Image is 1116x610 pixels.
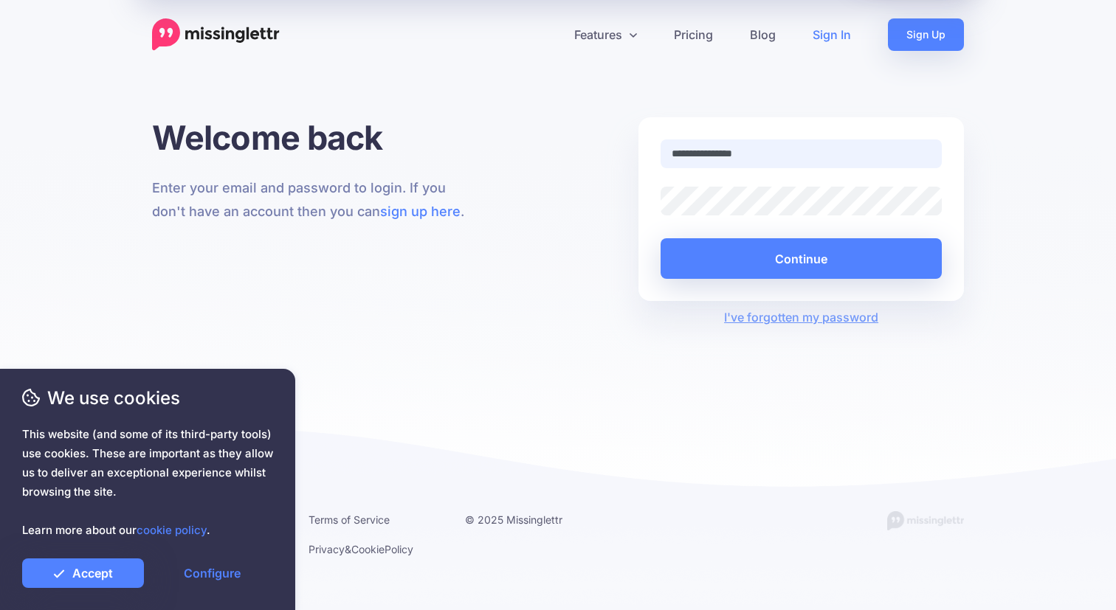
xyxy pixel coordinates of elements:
li: © 2025 Missinglettr [465,510,599,529]
a: Sign In [794,18,869,51]
a: Features [556,18,655,51]
a: Cookie [351,543,385,555]
a: cookie policy [137,523,207,537]
a: sign up here [380,204,461,219]
p: Enter your email and password to login. If you don't have an account then you can . [152,176,478,223]
span: This website (and some of its third-party tools) use cookies. These are important as they allow u... [22,425,273,540]
a: I've forgotten my password [724,310,878,325]
li: & Policy [309,540,443,558]
a: Terms of Service [309,513,390,526]
a: Blog [731,18,794,51]
a: Pricing [655,18,731,51]
span: We use cookies [22,385,273,411]
a: Privacy [309,543,345,555]
a: Configure [151,558,273,588]
h1: Welcome back [152,117,478,158]
button: Continue [661,238,942,279]
a: Accept [22,558,144,588]
a: Sign Up [888,18,964,51]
